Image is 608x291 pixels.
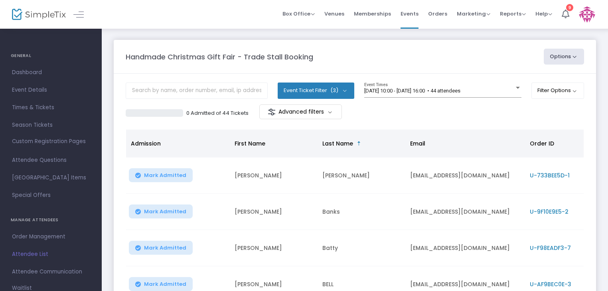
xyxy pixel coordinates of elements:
input: Search by name, order number, email, ip address [126,83,268,99]
span: U-F98EADF3-7 [530,244,571,252]
span: Venues [324,4,344,24]
span: U-AF9BEC0E-3 [530,280,571,288]
span: Events [401,4,418,24]
span: Marketing [457,10,490,18]
span: Times & Tickets [12,102,90,113]
span: Admission [131,140,161,147]
td: Batty [318,230,405,266]
span: [GEOGRAPHIC_DATA] Items [12,173,90,183]
button: Options [544,49,584,65]
span: Box Office [282,10,315,18]
span: Special Offers [12,190,90,201]
span: Order Management [12,232,90,242]
h4: GENERAL [11,48,91,64]
td: [PERSON_NAME] [318,157,405,194]
span: Custom Registration Pages [12,138,86,145]
button: Mark Admitted [129,204,193,218]
span: U-9F10E9E5-2 [530,208,569,216]
td: [EMAIL_ADDRESS][DOMAIN_NAME] [405,157,525,194]
h4: MANAGE ATTENDEES [11,212,91,228]
m-button: Advanced filters [259,104,342,119]
span: Memberships [354,4,391,24]
span: Season Tickets [12,120,90,130]
button: Mark Admitted [129,277,193,291]
span: Order ID [530,140,554,147]
span: Orders [428,4,447,24]
span: U-733BEE5D-1 [530,171,570,179]
m-panel-title: Handmade Christmas Gift Fair - Trade Stall Booking [126,51,313,62]
img: filter [268,108,276,116]
button: Filter Options [531,83,584,98]
p: 0 Admitted of 44 Tickets [186,109,249,117]
span: Last Name [322,140,353,147]
td: [PERSON_NAME] [230,157,318,194]
span: (3) [330,87,338,94]
span: Event Details [12,85,90,95]
span: Attendee Communication [12,267,90,277]
td: [EMAIL_ADDRESS][DOMAIN_NAME] [405,230,525,266]
button: Event Ticket Filter(3) [278,83,354,98]
span: Reports [500,10,526,18]
span: Mark Admitted [144,245,186,251]
span: Sortable [356,140,362,147]
button: Mark Admitted [129,168,193,182]
span: Help [535,10,552,18]
span: Attendee Questions [12,155,90,165]
span: First Name [235,140,265,147]
span: [DATE] 10:00 - [DATE] 16:00 • 44 attendees [364,88,460,94]
div: 9 [566,4,573,11]
span: Attendee List [12,249,90,260]
span: Email [410,140,425,147]
span: Mark Admitted [144,172,186,179]
span: Mark Admitted [144,208,186,215]
button: Mark Admitted [129,241,193,255]
td: [PERSON_NAME] [230,194,318,230]
td: Banks [318,194,405,230]
span: Dashboard [12,67,90,78]
td: [PERSON_NAME] [230,230,318,266]
span: Mark Admitted [144,281,186,287]
td: [EMAIL_ADDRESS][DOMAIN_NAME] [405,194,525,230]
